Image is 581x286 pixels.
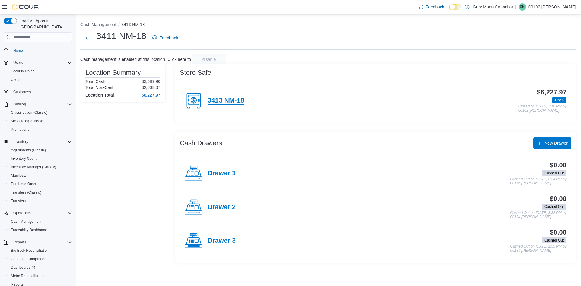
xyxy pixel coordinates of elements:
input: Dark Mode [449,4,462,10]
p: 00102 [PERSON_NAME] [528,3,576,11]
span: Cashed Out [544,170,564,176]
span: Customers [13,90,31,94]
a: Transfers [8,197,28,205]
h3: Store Safe [180,69,211,76]
button: My Catalog (Classic) [6,117,74,125]
span: Adjustments (Classic) [8,146,72,154]
span: Open [552,97,566,103]
a: Adjustments (Classic) [8,146,48,154]
button: Security Roles [6,67,74,75]
span: Manifests [8,172,72,179]
button: disable [192,54,226,64]
button: Users [11,59,25,66]
button: Catalog [1,100,74,108]
div: 00102 Kristian Serna [519,3,526,11]
h3: $0.00 [550,195,566,202]
span: Canadian Compliance [8,255,72,263]
span: My Catalog (Classic) [8,117,72,125]
span: Promotions [11,127,29,132]
span: Catalog [11,100,72,108]
a: Metrc Reconciliation [8,272,46,280]
span: Inventory Manager (Classic) [8,163,72,171]
p: Cashed Out on [DATE] 2:55 PM by 00134 [PERSON_NAME] [510,245,566,253]
a: Feedback [416,1,447,13]
span: Users [11,77,20,82]
span: Purchase Orders [11,182,38,186]
button: Inventory Count [6,154,74,163]
p: Cash management is enabled at this location. Click here to [80,57,191,62]
span: Customers [11,88,72,96]
button: Next [80,32,93,44]
span: Security Roles [11,69,34,74]
h6: Total Cash [85,79,105,84]
h1: 3411 NM-18 [96,30,146,42]
button: BioTrack Reconciliation [6,246,74,255]
button: Operations [1,209,74,217]
span: Cashed Out [544,204,564,209]
a: Inventory Count [8,155,39,162]
a: Feedback [150,32,180,44]
a: Classification (Classic) [8,109,50,116]
h4: Location Total [85,93,114,97]
span: 0K [520,3,525,11]
a: Promotions [8,126,32,133]
button: Manifests [6,171,74,180]
span: Classification (Classic) [8,109,72,116]
span: Cashed Out [542,237,566,243]
span: Users [8,76,72,83]
span: Purchase Orders [8,180,72,188]
button: Canadian Compliance [6,255,74,263]
h3: $0.00 [550,229,566,236]
span: My Catalog (Classic) [11,119,44,123]
a: My Catalog (Classic) [8,117,47,125]
span: BioTrack Reconciliation [11,248,49,253]
p: Grey Moon Cannabis [473,3,513,11]
span: Adjustments (Classic) [11,148,46,153]
h4: Drawer 1 [208,169,236,177]
span: Dashboards [11,265,35,270]
button: Home [1,46,74,54]
a: Manifests [8,172,29,179]
button: Users [1,58,74,67]
span: Open [555,97,564,103]
span: Manifests [11,173,26,178]
button: Transfers [6,197,74,205]
span: Inventory Count [11,156,37,161]
button: Customers [1,87,74,96]
a: Cash Management [8,218,44,225]
p: $3,689.90 [142,79,160,84]
button: Inventory [11,138,31,145]
span: Classification (Classic) [11,110,48,115]
span: Metrc Reconciliation [8,272,72,280]
h4: Drawer 2 [208,203,236,211]
button: Adjustments (Classic) [6,146,74,154]
img: Cova [12,4,39,10]
span: Security Roles [8,67,72,75]
button: Cash Management [6,217,74,226]
span: Traceabilty Dashboard [8,226,72,234]
h3: $6,227.97 [537,89,566,96]
span: Promotions [8,126,72,133]
span: Load All Apps in [GEOGRAPHIC_DATA] [17,18,72,30]
p: Cashed Out on [DATE] 8:32 PM by 00134 [PERSON_NAME] [510,211,566,219]
h4: Drawer 3 [208,237,236,245]
span: Home [13,48,23,53]
h3: Location Summary [85,69,141,76]
button: Traceabilty Dashboard [6,226,74,234]
button: Inventory Manager (Classic) [6,163,74,171]
a: Users [8,76,23,83]
span: Transfers [11,199,26,203]
span: Operations [11,209,72,217]
a: Dashboards [8,264,38,271]
span: Cash Management [11,219,41,224]
h3: Cash Drawers [180,140,222,147]
button: Cash Management [80,22,116,27]
h4: $6,227.97 [142,93,160,97]
button: Metrc Reconciliation [6,272,74,280]
a: Home [11,47,25,54]
button: Reports [1,238,74,246]
span: Dark Mode [449,10,449,11]
a: BioTrack Reconciliation [8,247,51,254]
button: Catalog [11,100,28,108]
span: disable [202,56,216,62]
